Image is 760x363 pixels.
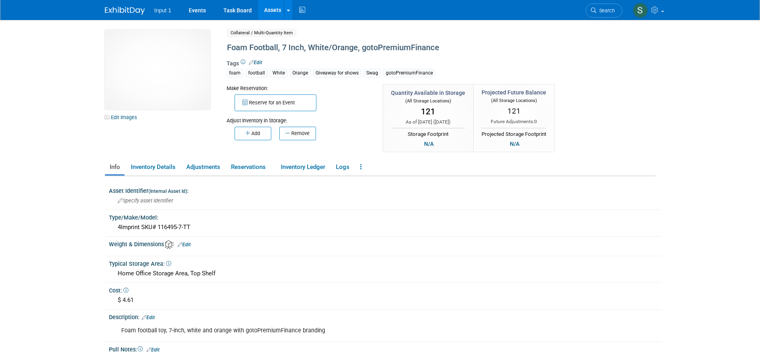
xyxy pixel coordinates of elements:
a: Inventory Details [126,160,180,174]
img: Asset Weight and Dimensions [165,240,174,249]
div: (All Storage Locations) [391,97,465,104]
span: 0 [534,119,537,124]
div: Giveaway for shows [313,69,361,77]
span: Input 1 [154,7,172,14]
span: Typical Storage Area: [109,261,171,267]
a: Edit [178,242,191,247]
span: 121 [421,107,435,116]
div: Tags [227,59,590,82]
div: (All Storage Locations) [482,96,546,104]
div: Orange [290,69,310,77]
button: Remove [279,127,316,140]
div: Type/Make/Model: [109,212,661,222]
a: Adjustments [182,160,225,174]
button: Add [235,127,271,140]
span: Collateral / Multi-Quantity Item [227,29,297,37]
div: Cost: [109,285,661,294]
span: 121 [507,106,521,116]
div: Projected Future Balance [482,88,546,96]
div: N/A [507,139,522,148]
div: N/A [422,139,436,148]
div: Future Adjustments: [482,118,546,125]
div: Asset Identifier : [109,185,661,195]
small: (Internal Asset Id) [148,188,187,194]
img: ExhibitDay [105,7,145,15]
span: [DATE] [435,119,449,125]
a: Logs [331,160,354,174]
div: Description: [109,311,661,322]
a: Edit Images [105,112,140,122]
div: Quantity Available in Storage [391,89,465,97]
a: Edit [249,60,262,65]
div: $ 4.61 [115,294,655,306]
div: As of [DATE] ( ) [391,119,465,126]
a: Reservations [226,160,274,174]
div: Storage Footprint [391,128,465,138]
div: Adjust Inventory in Storage: [227,111,371,124]
div: gotoPremiumFinance [383,69,435,77]
div: Make Reservation: [227,84,371,92]
div: Projected Storage Footprint [482,128,546,138]
button: Reserve for an Event [235,94,316,111]
img: Susan Stout [633,3,648,18]
div: football [246,69,267,77]
div: Foam football toy, 7-inch, white and orange with gotoPremiumFinance branding [116,323,557,339]
div: Weight & Dimensions [109,238,661,249]
a: Edit [142,315,155,320]
a: Edit [146,347,160,353]
div: 4Imprint SKU# 116495-7-TT [115,221,655,233]
a: Info [105,160,124,174]
div: foam [227,69,243,77]
img: View Images [105,30,210,110]
a: Inventory Ledger [276,160,330,174]
div: White [270,69,287,77]
div: Swag [364,69,381,77]
span: Search [596,8,615,14]
div: Foam Football, 7 Inch, White/Orange, gotoPremiumFinance [224,41,590,55]
span: Specify asset identifier [118,198,173,204]
div: Home Office Storage Area, Top Shelf [115,267,655,280]
a: Search [586,4,622,18]
div: Pull Notes: [109,343,661,354]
